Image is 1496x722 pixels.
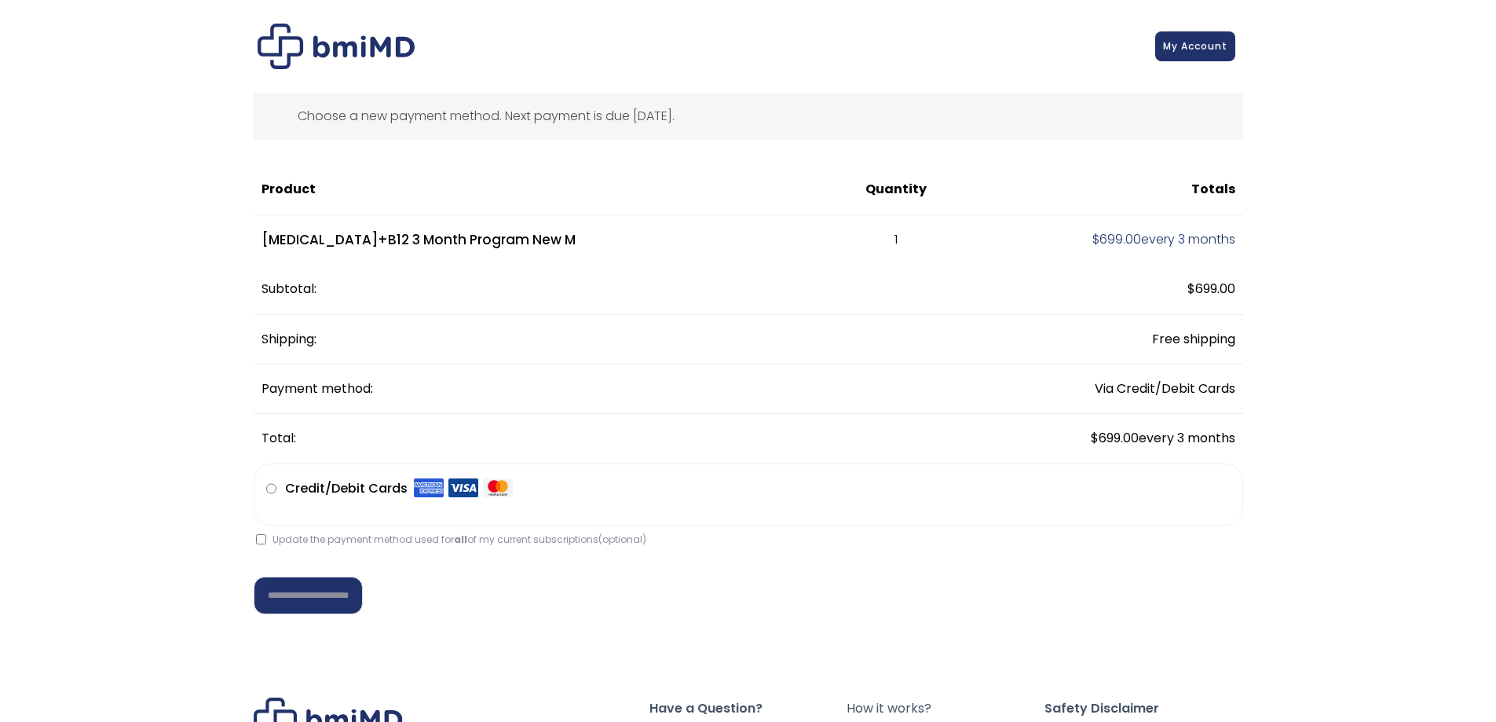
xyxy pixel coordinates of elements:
th: Subtotal: [254,265,964,314]
th: Payment method: [254,365,964,414]
td: Via Credit/Debit Cards [963,365,1242,414]
td: every 3 months [963,414,1242,463]
label: Update the payment method used for of my current subscriptions [256,533,646,546]
span: (optional) [598,533,646,546]
span: $ [1187,280,1195,298]
label: Credit/Debit Cards [285,476,513,501]
td: Free shipping [963,315,1242,365]
td: [MEDICAL_DATA]+B12 3 Month Program New M [254,215,829,266]
img: Mastercard [483,478,513,498]
strong: all [454,533,467,546]
a: How it works? [847,698,1044,720]
img: Checkout [258,24,415,69]
img: Amex [414,478,444,498]
span: $ [1091,429,1099,447]
th: Totals [963,165,1242,214]
th: Product [254,165,829,214]
a: My Account [1155,31,1235,61]
td: every 3 months [963,215,1242,266]
th: Quantity [828,165,963,214]
img: Visa [448,478,478,498]
div: Choose a new payment method. Next payment is due [DATE]. [254,93,1243,140]
th: Total: [254,414,964,463]
span: Safety Disclaimer [1044,698,1242,720]
th: Shipping: [254,315,964,365]
span: 699.00 [1092,230,1141,248]
span: 699.00 [1091,429,1139,447]
span: $ [1092,230,1099,248]
span: Have a Question? [649,698,847,720]
span: My Account [1163,39,1227,53]
td: 1 [828,215,963,266]
span: 699.00 [1187,280,1235,298]
input: Update the payment method used forallof my current subscriptions(optional) [256,534,266,544]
